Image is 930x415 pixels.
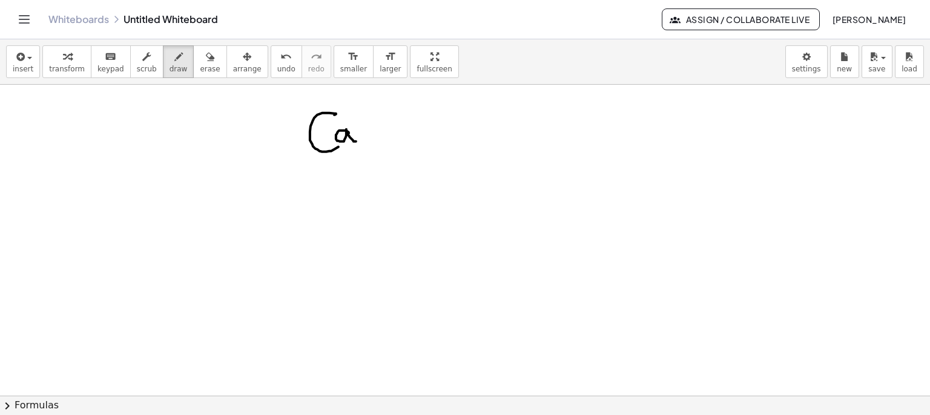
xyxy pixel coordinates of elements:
[902,65,917,73] span: load
[340,65,367,73] span: smaller
[417,65,452,73] span: fullscreen
[672,14,810,25] span: Assign / Collaborate Live
[822,8,915,30] button: [PERSON_NAME]
[6,45,40,78] button: insert
[200,65,220,73] span: erase
[193,45,226,78] button: erase
[792,65,821,73] span: settings
[308,65,325,73] span: redo
[226,45,268,78] button: arrange
[42,45,91,78] button: transform
[49,65,85,73] span: transform
[97,65,124,73] span: keypad
[15,10,34,29] button: Toggle navigation
[163,45,194,78] button: draw
[837,65,852,73] span: new
[348,50,359,64] i: format_size
[137,65,157,73] span: scrub
[280,50,292,64] i: undo
[13,65,33,73] span: insert
[91,45,131,78] button: keyboardkeypad
[662,8,820,30] button: Assign / Collaborate Live
[380,65,401,73] span: larger
[334,45,374,78] button: format_sizesmaller
[785,45,828,78] button: settings
[384,50,396,64] i: format_size
[862,45,892,78] button: save
[311,50,322,64] i: redo
[373,45,407,78] button: format_sizelarger
[271,45,302,78] button: undoundo
[170,65,188,73] span: draw
[302,45,331,78] button: redoredo
[410,45,458,78] button: fullscreen
[48,13,109,25] a: Whiteboards
[130,45,163,78] button: scrub
[895,45,924,78] button: load
[868,65,885,73] span: save
[277,65,295,73] span: undo
[830,45,859,78] button: new
[105,50,116,64] i: keyboard
[832,14,906,25] span: [PERSON_NAME]
[233,65,262,73] span: arrange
